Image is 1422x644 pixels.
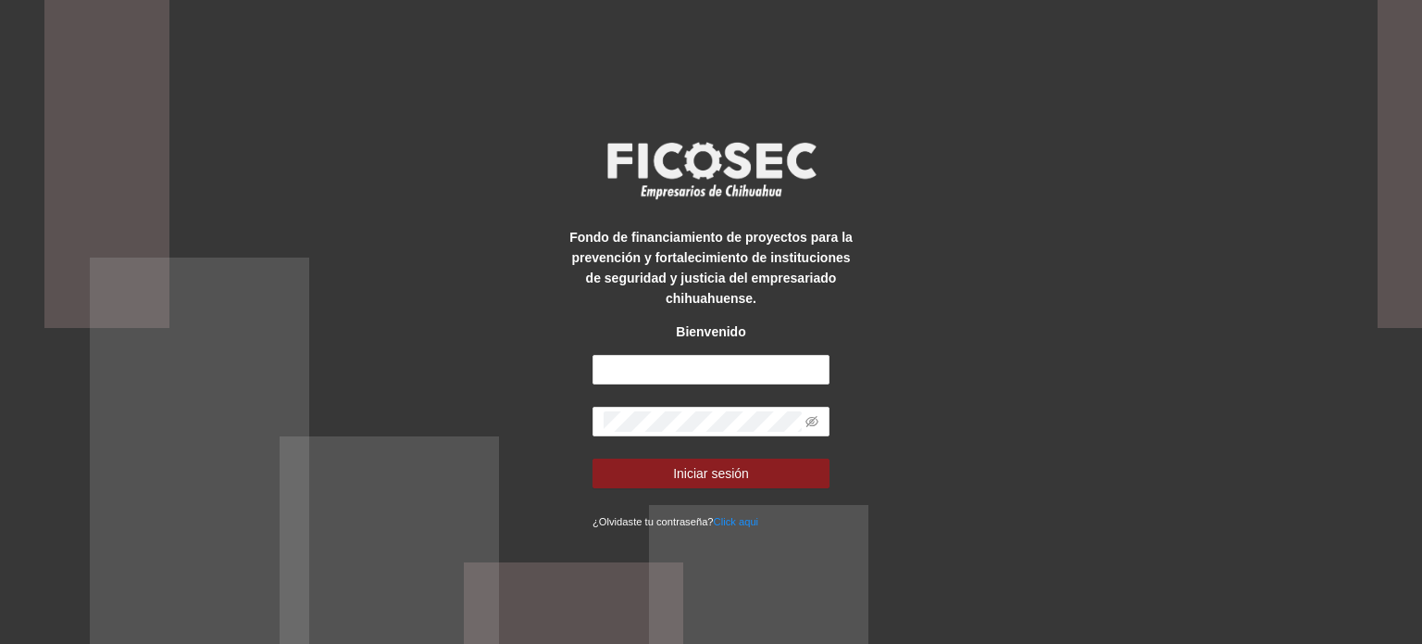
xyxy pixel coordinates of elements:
[592,459,829,488] button: Iniciar sesión
[676,324,745,339] strong: Bienvenido
[805,415,818,428] span: eye-invisible
[592,516,758,527] small: ¿Olvidaste tu contraseña?
[595,136,827,205] img: logo
[673,463,749,484] span: Iniciar sesión
[569,230,853,306] strong: Fondo de financiamiento de proyectos para la prevención y fortalecimiento de instituciones de seg...
[714,516,759,527] a: Click aqui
